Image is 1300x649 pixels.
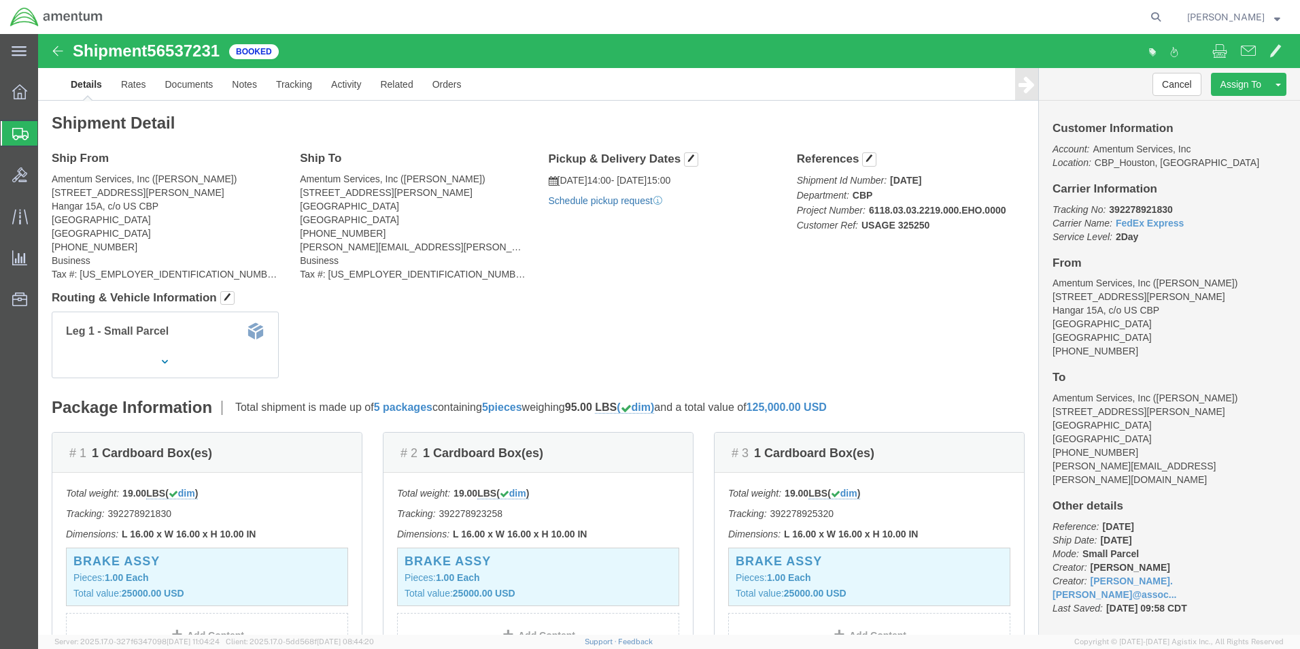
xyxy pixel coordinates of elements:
[38,34,1300,635] iframe: FS Legacy Container
[1074,636,1284,648] span: Copyright © [DATE]-[DATE] Agistix Inc., All Rights Reserved
[317,637,374,646] span: [DATE] 08:44:20
[585,637,619,646] a: Support
[1186,9,1281,25] button: [PERSON_NAME]
[167,637,220,646] span: [DATE] 11:04:24
[226,637,374,646] span: Client: 2025.17.0-5dd568f
[1187,10,1265,24] span: Marie Morrell
[54,637,220,646] span: Server: 2025.17.0-327f6347098
[618,637,653,646] a: Feedback
[10,7,103,27] img: logo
